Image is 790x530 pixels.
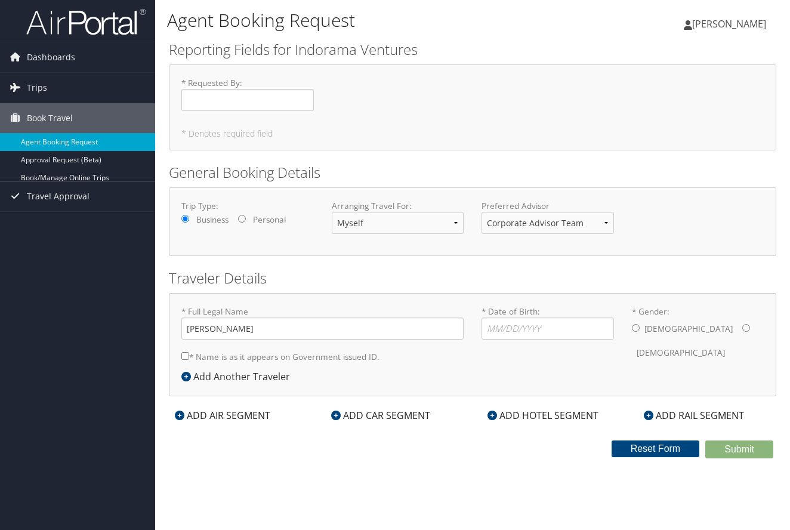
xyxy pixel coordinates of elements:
label: * Date of Birth: [482,306,614,340]
input: * Full Legal Name [181,318,464,340]
span: Book Travel [27,103,73,133]
label: * Name is as it appears on Government issued ID. [181,346,379,368]
label: Arranging Travel For: [332,200,464,212]
input: * Date of Birth: [482,318,614,340]
button: Reset Form [612,440,700,457]
div: ADD HOTEL SEGMENT [482,408,604,423]
span: Travel Approval [27,181,90,211]
div: ADD AIR SEGMENT [169,408,276,423]
label: [DEMOGRAPHIC_DATA] [644,318,733,340]
div: Add Another Traveler [181,369,296,384]
label: Preferred Advisor [482,200,614,212]
h2: Reporting Fields for Indorama Ventures [169,39,776,60]
label: [DEMOGRAPHIC_DATA] [637,341,725,364]
span: Trips [27,73,47,103]
label: Trip Type: [181,200,314,212]
label: Personal [253,214,286,226]
label: * Full Legal Name [181,306,464,340]
input: * Gender:[DEMOGRAPHIC_DATA][DEMOGRAPHIC_DATA] [632,324,640,332]
label: * Requested By : [181,77,314,111]
div: ADD RAIL SEGMENT [638,408,750,423]
span: Dashboards [27,42,75,72]
h5: * Denotes required field [181,130,764,138]
a: [PERSON_NAME] [684,6,778,42]
h2: Traveler Details [169,268,776,288]
span: [PERSON_NAME] [692,17,766,30]
img: airportal-logo.png [26,8,146,36]
h1: Agent Booking Request [167,8,575,33]
button: Submit [705,440,773,458]
input: * Requested By: [181,89,314,111]
label: Business [196,214,229,226]
input: * Gender:[DEMOGRAPHIC_DATA][DEMOGRAPHIC_DATA] [742,324,750,332]
label: * Gender: [632,306,764,365]
input: * Name is as it appears on Government issued ID. [181,352,189,360]
div: ADD CAR SEGMENT [325,408,436,423]
h2: General Booking Details [169,162,776,183]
